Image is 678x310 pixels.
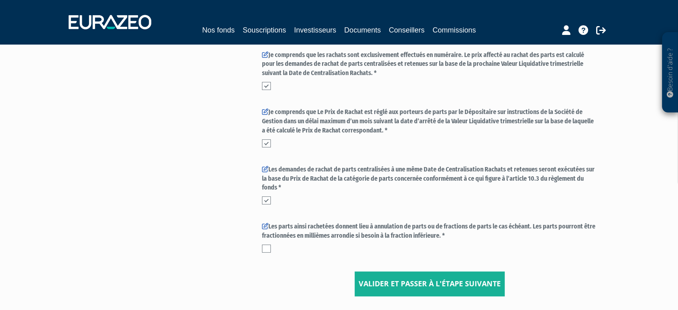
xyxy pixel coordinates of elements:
a: Investisseurs [294,24,336,36]
a: Documents [344,24,381,36]
button: Valider et passer à l'étape suivante [355,271,505,296]
label: Je comprends que Le Prix de Rachat est réglé aux porteurs de parts par le Dépositaire sur instruc... [262,108,597,135]
a: Souscriptions [243,24,286,36]
a: Conseillers [389,24,424,36]
a: Nos fonds [202,24,235,36]
label: Je comprends que les rachats sont exclusivement effectués en numéraire. Le prix affecté au rachat... [262,51,597,78]
p: Besoin d'aide ? [666,37,675,109]
label: Les demandes de rachat de parts centralisées à une même Date de Centralisation Rachats et retenue... [262,165,597,193]
label: Les parts ainsi rachetées donnent lieu à annulation de parts ou de fractions de parts le cas éché... [262,222,597,241]
a: Commissions [432,24,476,36]
img: 1732889491-logotype_eurazeo_blanc_rvb.png [69,15,151,29]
